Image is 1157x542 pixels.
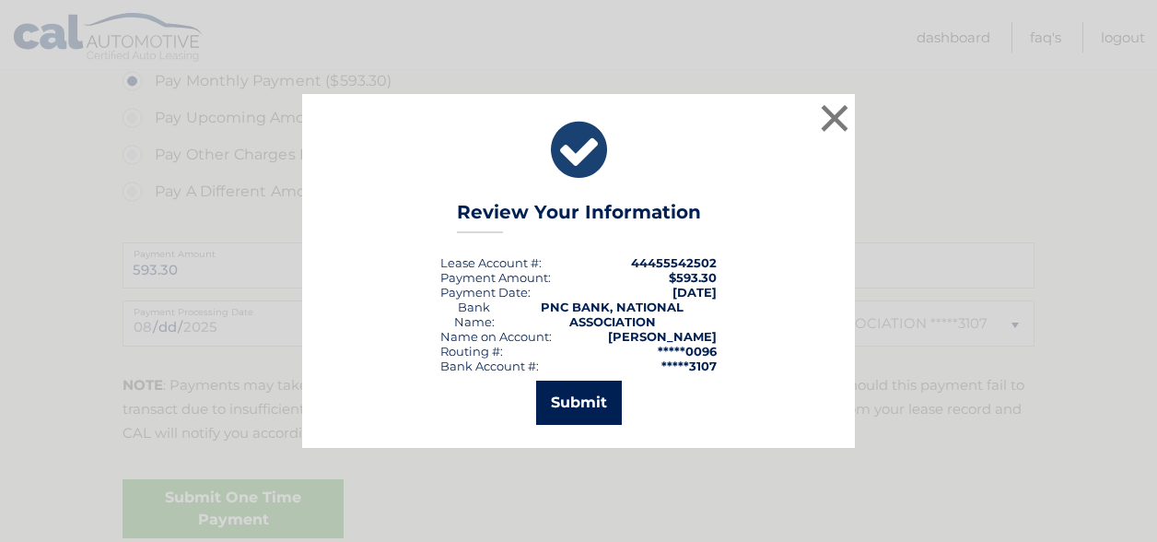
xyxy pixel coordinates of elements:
strong: PNC BANK, NATIONAL ASSOCIATION [541,300,684,329]
h3: Review Your Information [457,201,701,233]
div: Name on Account: [440,329,552,344]
span: Payment Date [440,285,528,300]
div: Lease Account #: [440,255,542,270]
span: [DATE] [672,285,717,300]
div: Bank Account #: [440,359,539,373]
div: Routing #: [440,344,503,359]
strong: [PERSON_NAME] [608,329,717,344]
div: Bank Name: [440,300,508,329]
strong: 44455542502 [631,255,717,270]
span: $593.30 [669,270,717,285]
button: Submit [536,381,622,425]
div: Payment Amount: [440,270,551,285]
div: : [440,285,531,300]
button: × [816,100,853,136]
